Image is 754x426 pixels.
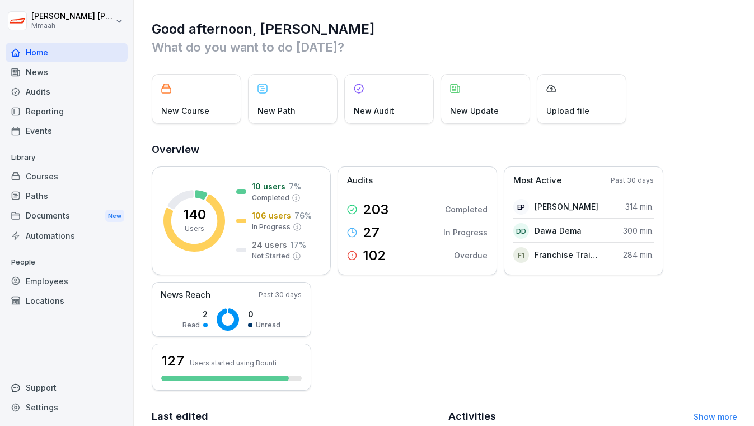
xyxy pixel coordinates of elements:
[535,249,599,261] p: Franchise Trainee 1
[252,193,289,203] p: Completed
[259,290,302,300] p: Past 30 days
[31,22,113,30] p: Mmaah
[6,253,128,271] p: People
[363,249,386,262] p: 102
[535,225,582,237] p: Dawa Dema
[6,62,128,82] a: News
[252,210,291,221] p: 106 users
[248,308,280,320] p: 0
[6,291,128,311] a: Locations
[252,251,290,261] p: Not Started
[445,203,488,215] p: Completed
[623,225,654,237] p: 300 min.
[182,308,208,320] p: 2
[257,105,296,117] p: New Path
[6,101,128,121] a: Reporting
[152,20,737,38] h1: Good afternoon, [PERSON_NAME]
[363,203,388,216] p: 203
[161,351,184,371] h3: 127
[546,105,589,117] p: Upload file
[6,166,128,186] a: Courses
[6,149,128,166] p: Library
[450,105,499,117] p: New Update
[190,359,277,367] p: Users started using Bounti
[354,105,394,117] p: New Audit
[448,409,496,424] h2: Activities
[6,378,128,397] div: Support
[535,201,598,212] p: [PERSON_NAME]
[6,271,128,291] a: Employees
[152,409,441,424] h2: Last edited
[6,43,128,62] a: Home
[347,174,373,187] p: Audits
[454,249,488,261] p: Overdue
[289,180,301,192] p: 7 %
[252,180,285,192] p: 10 users
[513,174,561,187] p: Most Active
[625,201,654,212] p: 314 min.
[6,206,128,226] a: DocumentsNew
[152,142,737,158] h2: Overview
[513,199,529,215] div: EP
[256,320,280,330] p: Unread
[443,226,488,238] p: In Progress
[6,397,128,417] a: Settings
[623,249,654,261] p: 284 min.
[252,222,291,232] p: In Progress
[182,320,200,330] p: Read
[6,121,128,141] a: Events
[611,175,654,186] p: Past 30 days
[6,206,128,226] div: Documents
[513,223,529,239] div: DD
[185,224,204,234] p: Users
[513,247,529,263] div: F1
[183,208,206,221] p: 140
[152,38,737,56] p: What do you want to do [DATE]?
[161,105,209,117] p: New Course
[6,186,128,206] a: Paths
[252,239,287,251] p: 24 users
[694,412,737,422] a: Show more
[31,12,113,21] p: [PERSON_NAME] [PERSON_NAME]
[291,239,306,251] p: 17 %
[6,226,128,246] a: Automations
[6,82,128,101] a: Audits
[161,289,210,302] p: News Reach
[363,226,380,239] p: 27
[294,210,312,221] p: 76 %
[105,210,124,223] div: New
